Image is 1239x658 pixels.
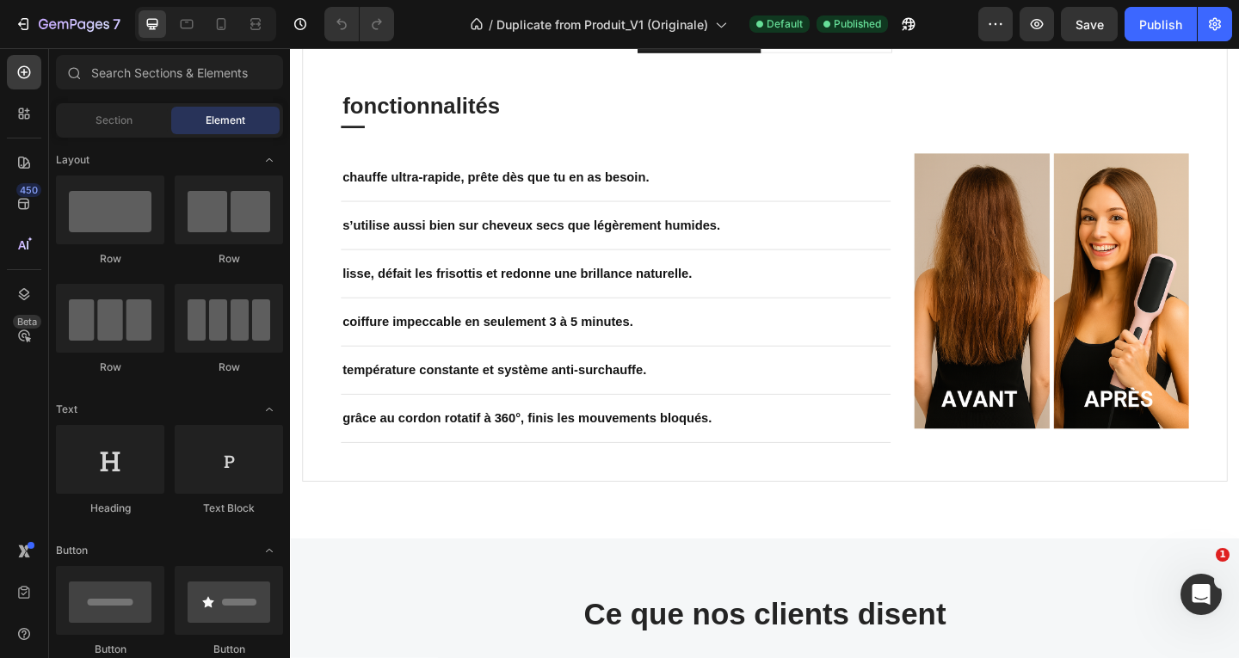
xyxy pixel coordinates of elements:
[16,183,41,197] div: 450
[56,251,164,267] div: Row
[679,114,977,413] img: Alt Image
[175,251,283,267] div: Row
[1180,574,1222,615] iframe: Intercom live chat
[57,235,651,255] p: lisse, défait les frisottis et redonne une brillance naturelle.
[175,360,283,375] div: Row
[206,113,245,128] span: Element
[57,130,651,151] p: chauffe ultra-rapide, prête dès que tu en as besoin.
[1216,548,1230,562] span: 1
[56,402,77,417] span: Text
[489,15,493,34] span: /
[175,501,283,516] div: Text Block
[324,7,394,41] div: Undo/Redo
[56,152,89,168] span: Layout
[56,642,164,657] div: Button
[256,396,283,423] span: Toggle open
[256,537,283,564] span: Toggle open
[1061,7,1118,41] button: Save
[834,16,881,32] span: Published
[56,543,88,558] span: Button
[256,146,283,174] span: Toggle open
[496,15,708,34] span: Duplicate from Produit_V1 (Originale)
[113,14,120,34] p: 7
[57,182,651,203] p: s’utilise aussi bien sur cheveux secs que légèrement humides.
[13,315,41,329] div: Beta
[56,55,283,89] input: Search Sections & Elements
[57,287,651,308] p: coiffure impeccable en seulement 3 à 5 minutes.
[57,392,651,413] p: grâce au cordon rotatif à 360°, finis les mouvements bloqués.
[96,113,133,128] span: Section
[56,501,164,516] div: Heading
[55,46,977,81] h2: fonctionnalités
[57,340,651,360] p: température constante et système anti-surchauffe.
[290,48,1239,658] iframe: Design area
[56,360,164,375] div: Row
[767,16,803,32] span: Default
[1139,15,1182,34] div: Publish
[13,595,1020,638] h2: Ce que nos clients disent
[7,7,128,41] button: 7
[175,642,283,657] div: Button
[1076,17,1104,32] span: Save
[1125,7,1197,41] button: Publish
